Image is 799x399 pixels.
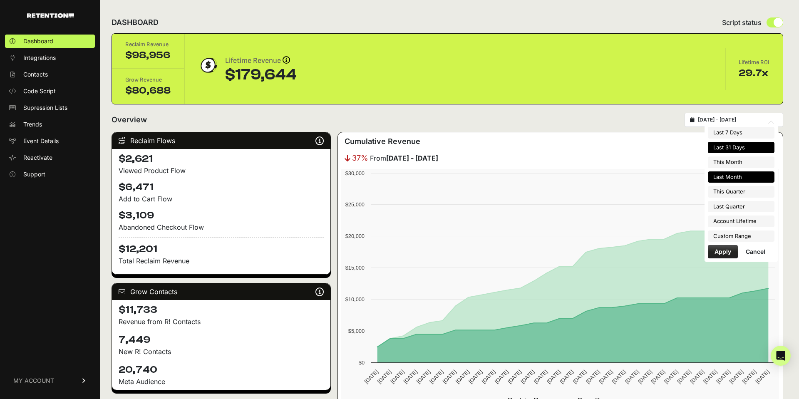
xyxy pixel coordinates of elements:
[119,237,324,256] h4: $12,201
[352,152,368,164] span: 37%
[708,216,774,227] li: Account Lifetime
[345,233,365,239] text: $20,000
[370,153,438,163] span: From
[585,369,601,385] text: [DATE]
[5,134,95,148] a: Event Details
[119,303,324,317] h4: $11,733
[112,114,147,126] h2: Overview
[345,170,365,176] text: $30,000
[27,13,74,18] img: Retention.com
[598,369,614,385] text: [DATE]
[23,54,56,62] span: Integrations
[119,152,324,166] h4: $2,621
[5,68,95,81] a: Contacts
[5,368,95,393] a: MY ACCOUNT
[5,151,95,164] a: Reactivate
[546,369,562,385] text: [DATE]
[225,67,297,83] div: $179,644
[23,70,48,79] span: Contacts
[708,171,774,183] li: Last Month
[442,369,458,385] text: [DATE]
[5,51,95,64] a: Integrations
[119,209,324,222] h4: $3,109
[198,55,218,76] img: dollar-coin-05c43ed7efb7bc0c12610022525b4bbbb207c7efeef5aecc26f025e68dcafac9.png
[741,369,757,385] text: [DATE]
[650,369,666,385] text: [DATE]
[348,328,365,334] text: $5,000
[739,245,772,258] button: Cancel
[428,369,444,385] text: [DATE]
[345,265,365,271] text: $15,000
[119,222,324,232] div: Abandoned Checkout Flow
[119,347,324,357] p: New R! Contacts
[494,369,510,385] text: [DATE]
[715,369,732,385] text: [DATE]
[708,186,774,198] li: This Quarter
[23,120,42,129] span: Trends
[119,363,324,377] h4: 20,740
[708,245,738,258] button: Apply
[345,136,420,147] h3: Cumulative Revenue
[708,156,774,168] li: This Month
[637,369,653,385] text: [DATE]
[363,369,380,385] text: [DATE]
[119,377,324,387] div: Meta Audience
[23,87,56,95] span: Code Script
[572,369,588,385] text: [DATE]
[359,359,365,366] text: $0
[5,168,95,181] a: Support
[454,369,471,385] text: [DATE]
[533,369,549,385] text: [DATE]
[739,67,769,80] div: 29.7x
[119,181,324,194] h4: $6,471
[5,118,95,131] a: Trends
[676,369,692,385] text: [DATE]
[663,369,679,385] text: [DATE]
[345,296,365,302] text: $10,000
[125,40,171,49] div: Reclaim Revenue
[119,333,324,347] h4: 7,449
[708,201,774,213] li: Last Quarter
[702,369,718,385] text: [DATE]
[13,377,54,385] span: MY ACCOUNT
[754,369,771,385] text: [DATE]
[708,230,774,242] li: Custom Range
[624,369,640,385] text: [DATE]
[23,170,45,178] span: Support
[112,283,330,300] div: Grow Contacts
[771,346,791,366] div: Open Intercom Messenger
[722,17,762,27] span: Script status
[112,132,330,149] div: Reclaim Flows
[708,127,774,139] li: Last 7 Days
[5,101,95,114] a: Supression Lists
[506,369,523,385] text: [DATE]
[23,154,52,162] span: Reactivate
[23,37,53,45] span: Dashboard
[125,49,171,62] div: $98,956
[125,84,171,97] div: $80,688
[376,369,392,385] text: [DATE]
[5,84,95,98] a: Code Script
[520,369,536,385] text: [DATE]
[611,369,627,385] text: [DATE]
[467,369,484,385] text: [DATE]
[728,369,744,385] text: [DATE]
[119,194,324,204] div: Add to Cart Flow
[481,369,497,385] text: [DATE]
[345,201,365,208] text: $25,000
[415,369,432,385] text: [DATE]
[119,317,324,327] p: Revenue from R! Contacts
[125,76,171,84] div: Grow Revenue
[739,58,769,67] div: Lifetime ROI
[119,166,324,176] div: Viewed Product Flow
[402,369,419,385] text: [DATE]
[112,17,159,28] h2: DASHBOARD
[559,369,575,385] text: [DATE]
[23,137,59,145] span: Event Details
[119,256,324,266] p: Total Reclaim Revenue
[708,142,774,154] li: Last 31 Days
[389,369,405,385] text: [DATE]
[225,55,297,67] div: Lifetime Revenue
[23,104,67,112] span: Supression Lists
[5,35,95,48] a: Dashboard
